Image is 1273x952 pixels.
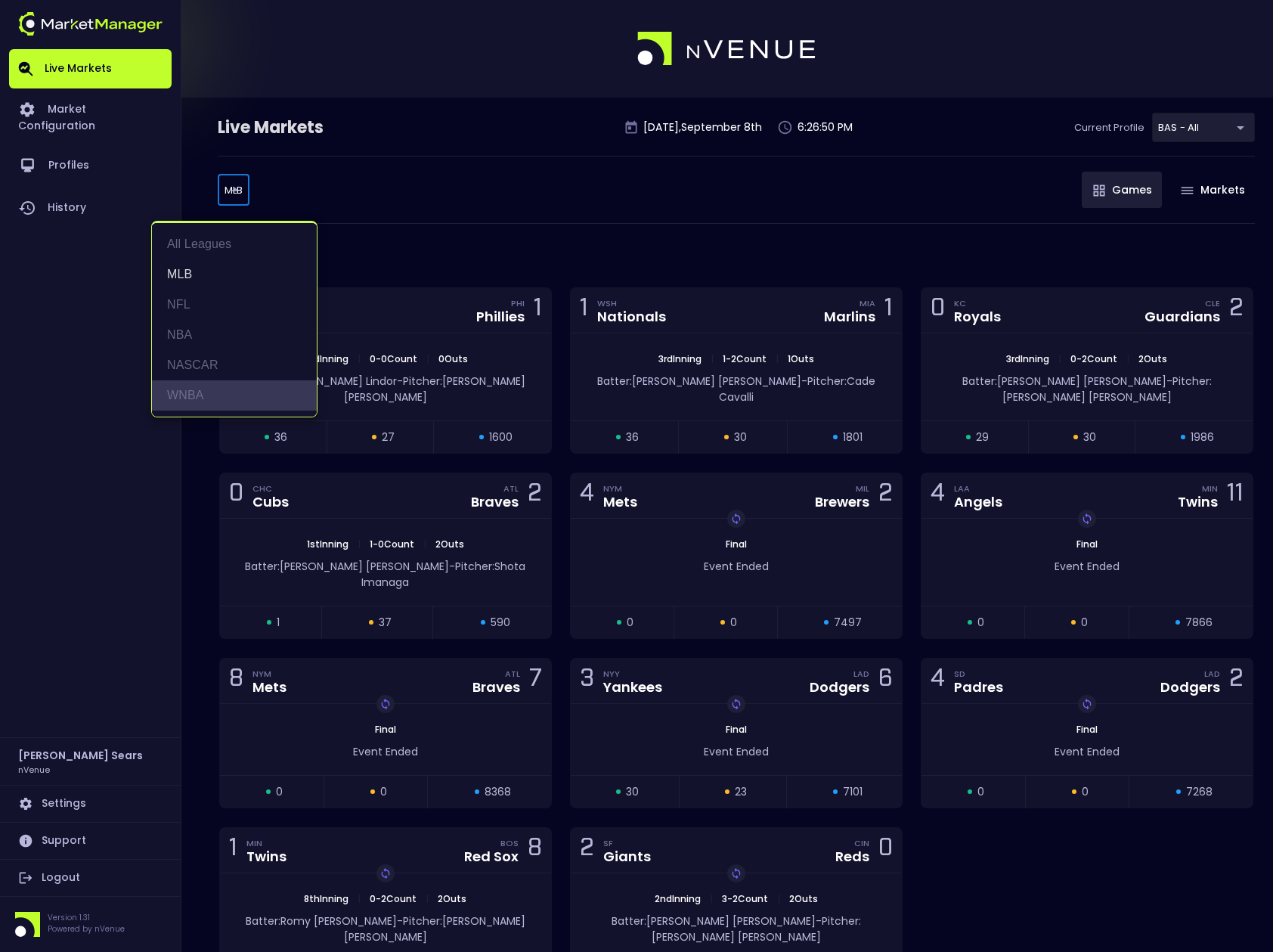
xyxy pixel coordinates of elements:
li: NFL [152,290,317,320]
li: WNBA [152,380,317,411]
li: MLB [152,259,317,290]
li: All Leagues [152,229,317,259]
li: NBA [152,320,317,350]
li: NASCAR [152,350,317,380]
